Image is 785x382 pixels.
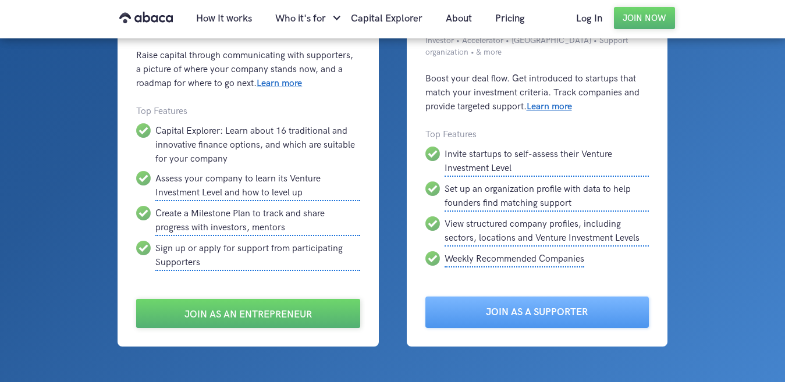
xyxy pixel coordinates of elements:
[136,299,360,328] a: Join as an Entrepreneur
[445,147,649,177] div: Invite startups to self-assess their Venture Investment Level
[155,241,360,271] div: Sign up or apply for support from participating Supporters
[155,171,360,201] div: Assess your company to learn its Venture Investment Level and how to level up
[155,123,360,166] div: Capital Explorer: Learn about 16 traditional and innovative finance options, and which are suitab...
[445,181,649,212] div: Set up an organization profile with data to help founders find matching support
[257,78,302,89] a: Learn more
[425,35,649,58] div: Investor • Accelerator • [GEOGRAPHIC_DATA] • Support organization • & more
[445,216,649,247] div: View structured company profiles, including sectors, locations and Venture Investment Levels
[425,297,649,328] a: Join as a Supporter
[155,206,360,236] div: Create a Milestone Plan to track and share progress with investors, mentors
[425,72,649,114] div: Boost your deal flow. Get introduced to startups that match your investment criteria. Track compa...
[445,251,584,267] div: Weekly Recommended Companies
[136,105,360,119] div: Top Features
[136,49,360,91] div: Raise capital through communicating with supporters, a picture of where your company stands now, ...
[614,7,675,29] a: Join Now
[425,128,649,142] div: Top Features
[527,101,572,112] a: Learn more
